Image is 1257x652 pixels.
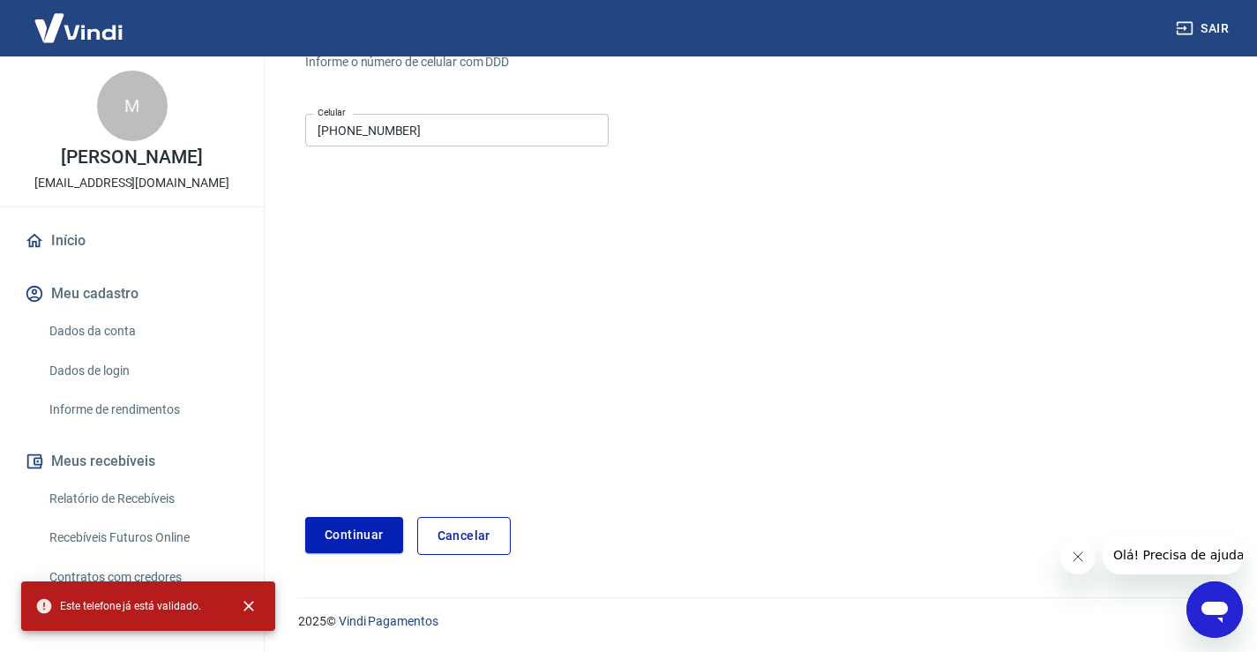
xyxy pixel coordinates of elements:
p: [PERSON_NAME] [61,148,202,167]
p: [EMAIL_ADDRESS][DOMAIN_NAME] [34,174,229,192]
span: Olá! Precisa de ajuda? [11,12,148,26]
a: Vindi Pagamentos [339,614,438,628]
a: Dados da conta [42,313,243,349]
a: Contratos com credores [42,559,243,596]
p: 2025 © [298,612,1215,631]
button: Meus recebíveis [21,442,243,481]
button: Continuar [305,517,403,553]
a: Recebíveis Futuros Online [42,520,243,556]
a: Dados de login [42,353,243,389]
button: close [229,587,268,626]
a: Cancelar [417,517,511,555]
div: M [97,71,168,141]
iframe: Botão para abrir a janela de mensagens [1186,581,1243,638]
span: Este telefone já está validado. [35,597,201,615]
a: Informe de rendimentos [42,392,243,428]
img: Vindi [21,1,136,55]
button: Sair [1172,12,1236,45]
h6: Informe o número de celular com DDD [305,53,1215,71]
a: Relatório de Recebíveis [42,481,243,517]
iframe: Fechar mensagem [1060,539,1096,574]
iframe: Mensagem da empresa [1103,536,1243,574]
button: Meu cadastro [21,274,243,313]
a: Início [21,221,243,260]
label: Celular [318,106,346,119]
